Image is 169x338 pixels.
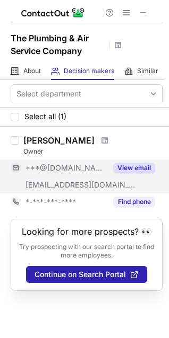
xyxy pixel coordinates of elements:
div: Select department [16,88,81,99]
button: Continue on Search Portal [26,266,147,283]
span: About [23,67,41,75]
h1: The Plumbing & Air Service Company [11,32,106,57]
span: ***@[DOMAIN_NAME] [26,163,107,173]
div: [PERSON_NAME] [23,135,95,146]
p: Try prospecting with our search portal to find more employees. [19,243,155,260]
div: Owner [23,147,163,156]
span: Continue on Search Portal [35,270,126,279]
span: Select all (1) [24,112,66,121]
button: Reveal Button [113,197,155,207]
button: Reveal Button [113,163,155,173]
header: Looking for more prospects? 👀 [22,227,152,236]
span: [EMAIL_ADDRESS][DOMAIN_NAME] [26,180,136,190]
span: Decision makers [64,67,114,75]
img: ContactOut v5.3.10 [21,6,85,19]
span: Similar [137,67,158,75]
